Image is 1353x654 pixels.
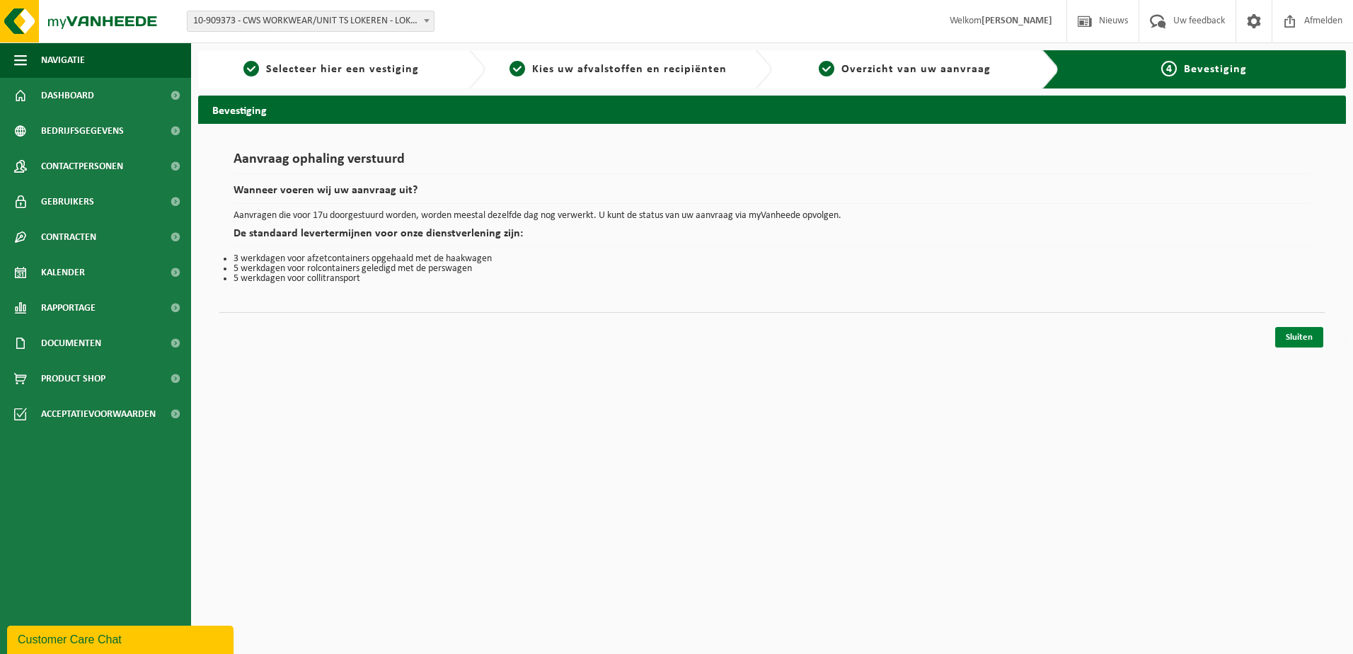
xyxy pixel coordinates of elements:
span: Gebruikers [41,184,94,219]
a: 3Overzicht van uw aanvraag [779,61,1031,78]
span: Contactpersonen [41,149,123,184]
span: Contracten [41,219,96,255]
span: Kies uw afvalstoffen en recipiënten [532,64,727,75]
span: 4 [1161,61,1177,76]
span: Dashboard [41,78,94,113]
p: Aanvragen die voor 17u doorgestuurd worden, worden meestal dezelfde dag nog verwerkt. U kunt de s... [234,211,1311,221]
a: 1Selecteer hier een vestiging [205,61,457,78]
li: 3 werkdagen voor afzetcontainers opgehaald met de haakwagen [234,254,1311,264]
span: Product Shop [41,361,105,396]
h2: De standaard levertermijnen voor onze dienstverlening zijn: [234,228,1311,247]
span: Bedrijfsgegevens [41,113,124,149]
span: Kalender [41,255,85,290]
h2: Bevestiging [198,96,1346,123]
span: 3 [819,61,834,76]
iframe: chat widget [7,623,236,654]
a: Sluiten [1275,327,1323,348]
span: Navigatie [41,42,85,78]
span: 1 [243,61,259,76]
span: Documenten [41,326,101,361]
li: 5 werkdagen voor rolcontainers geledigd met de perswagen [234,264,1311,274]
span: Acceptatievoorwaarden [41,396,156,432]
h2: Wanneer voeren wij uw aanvraag uit? [234,185,1311,204]
span: 2 [509,61,525,76]
li: 5 werkdagen voor collitransport [234,274,1311,284]
h1: Aanvraag ophaling verstuurd [234,152,1311,174]
a: 2Kies uw afvalstoffen en recipiënten [493,61,744,78]
span: Selecteer hier een vestiging [266,64,419,75]
span: 10-909373 - CWS WORKWEAR/UNIT TS LOKEREN - LOKEREN [187,11,434,32]
span: 10-909373 - CWS WORKWEAR/UNIT TS LOKEREN - LOKEREN [188,11,434,31]
span: Bevestiging [1184,64,1247,75]
strong: [PERSON_NAME] [981,16,1052,26]
span: Overzicht van uw aanvraag [841,64,991,75]
span: Rapportage [41,290,96,326]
